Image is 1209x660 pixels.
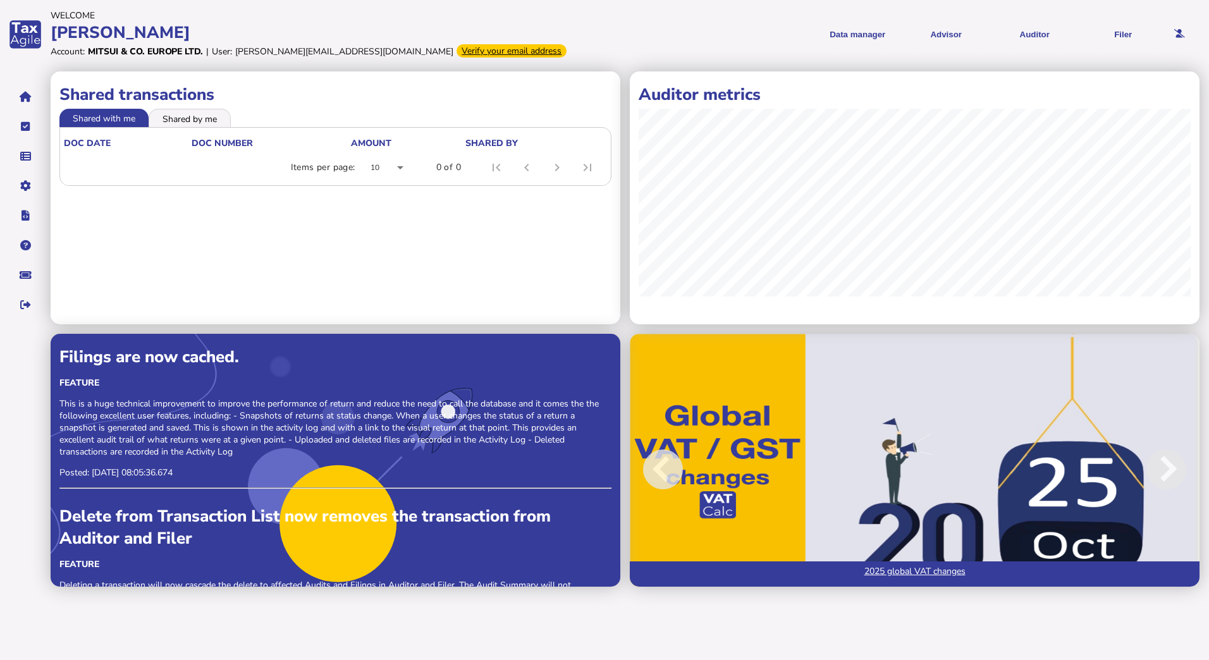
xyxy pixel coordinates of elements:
button: Next page [542,152,572,183]
button: Home [12,83,39,110]
div: Verify your email address [457,44,567,58]
button: Developer hub links [12,202,39,229]
button: Shows a dropdown of VAT Advisor options [906,19,986,50]
div: doc number [192,137,253,149]
div: Welcome [51,9,604,21]
div: doc date [64,137,111,149]
h1: Shared transactions [59,83,611,106]
img: Image for blog post: 2025 global VAT changes [630,334,1200,587]
div: User: [212,46,232,58]
div: Feature [59,377,611,389]
p: Posted: [DATE] 08:05:36.674 [59,467,611,479]
p: Deleting a transaction will now cascade the delete to affected Audits and Filings in Auditor and ... [59,579,611,615]
a: 2025 global VAT changes [630,561,1200,587]
button: Tasks [12,113,39,140]
button: Last page [572,152,603,183]
button: Manage settings [12,173,39,199]
button: Sign out [12,291,39,318]
p: This is a huge technical improvement to improve the performance of return and reduce the need to ... [59,398,611,458]
button: First page [481,152,512,183]
div: Amount [351,137,464,149]
div: doc date [64,137,190,149]
li: Shared with me [59,109,149,126]
i: Data manager [20,156,31,157]
h1: Auditor metrics [639,83,1191,106]
button: Help pages [12,232,39,259]
div: | [206,46,209,58]
button: Filer [1083,19,1163,50]
button: Shows a dropdown of Data manager options [818,19,897,50]
div: Amount [351,137,391,149]
i: Email needs to be verified [1174,30,1185,38]
div: Delete from Transaction List now removes the transaction from Auditor and Filer [59,505,611,549]
div: Items per page: [291,161,355,174]
button: Previous [630,343,736,596]
div: Mitsui & Co. Europe Ltd. [88,46,203,58]
div: Filings are now cached. [59,346,611,368]
div: shared by [465,137,604,149]
menu: navigate products [610,19,1163,50]
div: 0 of 0 [436,161,461,174]
div: doc number [192,137,350,149]
div: Account: [51,46,85,58]
button: Auditor [995,19,1074,50]
button: Previous page [512,152,542,183]
button: Raise a support ticket [12,262,39,288]
div: [PERSON_NAME] [51,21,604,44]
div: [PERSON_NAME][EMAIL_ADDRESS][DOMAIN_NAME] [235,46,453,58]
div: Feature [59,558,611,570]
button: Data manager [12,143,39,169]
button: Next [1093,343,1200,596]
div: shared by [465,137,518,149]
li: Shared by me [149,109,231,126]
